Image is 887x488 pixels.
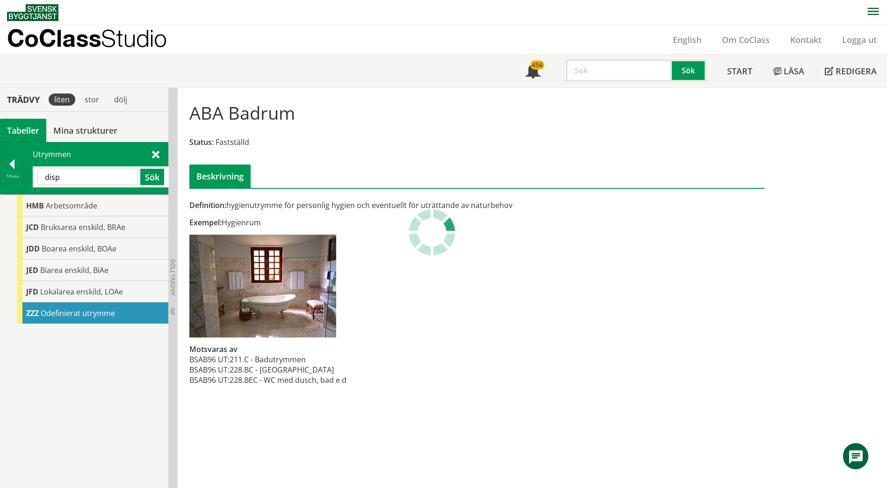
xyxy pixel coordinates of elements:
a: English [663,34,712,45]
span: Biarea enskild, BiAe [40,265,108,275]
div: dölj [108,93,133,106]
span: Arbetsområde [46,201,97,211]
button: Sök [672,59,707,82]
span: Boarea enskild, BOAe [42,244,116,254]
h1: ABA Badrum [189,102,295,123]
img: Svensk Byggtjänst [7,4,58,21]
td: 211.C - Badutrymmen [230,354,346,365]
span: Status: [189,137,214,147]
div: Hygienrum [189,217,568,228]
span: Start [727,65,752,77]
a: 456 [515,55,551,87]
a: CoClassStudio [7,25,187,54]
input: Sök [37,169,137,185]
span: Odefinierat utrymme [41,308,115,318]
span: JCD [26,222,39,232]
div: Gå till informationssidan för CoClass Studio [17,238,168,259]
td: BSAB96 UT: [189,375,230,385]
div: Gå till informationssidan för CoClass Studio [17,195,168,216]
img: Laddar [409,209,455,256]
div: liten [49,93,75,106]
div: Tillbaka [0,172,24,180]
div: Trädvy [2,94,45,105]
div: Gå till informationssidan för CoClass Studio [17,302,168,324]
span: Bruksarea enskild, BRAe [41,222,125,232]
div: stor [79,93,105,106]
div: Gå till informationssidan för CoClass Studio [17,259,168,281]
span: Läsa [784,65,804,77]
td: BSAB96 UT: [189,354,230,365]
span: Definition: [189,200,226,210]
span: Fastställd [216,137,249,147]
p: CoClass [7,33,167,43]
span: Stäng sök [152,149,159,159]
span: Studio [101,24,167,52]
a: Om CoClass [712,34,780,45]
span: ZZZ [26,308,39,318]
input: Sök [566,59,672,82]
div: Beskrivning [189,165,251,188]
span: Lokalarea enskild, LOAe [40,287,123,297]
td: BSAB96 UT: [189,365,230,375]
span: JDD [26,244,40,254]
td: 228.BC - [GEOGRAPHIC_DATA] [230,365,346,375]
a: Logga ut [832,34,887,45]
a: Läsa [763,55,815,87]
span: JFD [26,287,38,297]
div: 456 [530,60,544,70]
div: Gå till informationssidan för CoClass Studio [17,281,168,302]
span: JED [26,265,38,275]
span: Exempel: [189,217,222,228]
span: Motsvaras av [189,344,238,354]
a: Redigera [815,55,887,87]
a: Mina strukturer [46,119,124,142]
div: Utrymmen [24,143,168,194]
span: Redigera [836,65,877,77]
img: aba-badrum.jpg [189,235,336,337]
div: hygienutrymme för personlig hygien och eventuellt för uträttande av naturbehov [189,200,568,210]
span: HMB [26,201,44,211]
button: Sök [140,169,164,185]
td: 228.BEC - WC med dusch, bad e d [230,375,346,385]
div: Gå till informationssidan för CoClass Studio [17,216,168,238]
span: Notifikationer [526,65,541,79]
a: Start [717,55,763,87]
span: Dölj trädvy [169,259,177,295]
a: Kontakt [780,34,832,45]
